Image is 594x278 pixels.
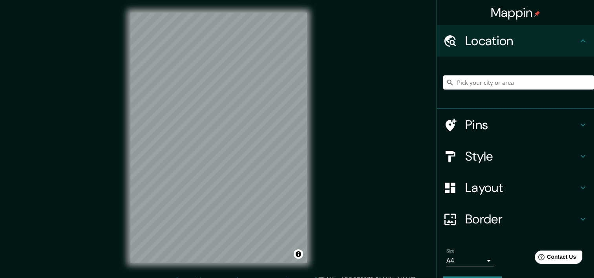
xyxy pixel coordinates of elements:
h4: Style [465,148,578,164]
div: Location [437,25,594,57]
input: Pick your city or area [443,75,594,90]
h4: Border [465,211,578,227]
div: Pins [437,109,594,141]
img: pin-icon.png [534,11,540,17]
button: Toggle attribution [294,249,303,259]
div: Style [437,141,594,172]
h4: Pins [465,117,578,133]
canvas: Map [130,13,307,263]
div: Layout [437,172,594,203]
label: Size [446,248,455,254]
h4: Layout [465,180,578,196]
div: Border [437,203,594,235]
h4: Location [465,33,578,49]
h4: Mappin [491,5,541,20]
iframe: Help widget launcher [524,247,585,269]
div: A4 [446,254,493,267]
